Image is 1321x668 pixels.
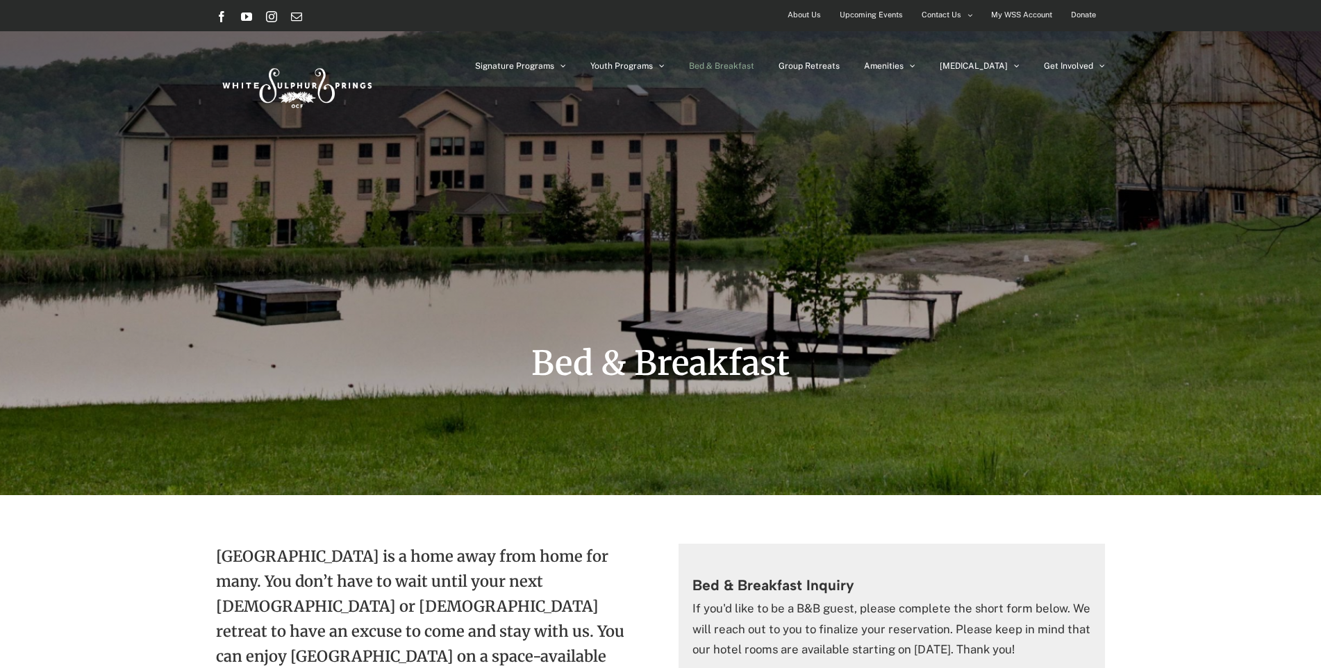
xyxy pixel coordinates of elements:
[475,31,566,101] a: Signature Programs
[922,5,961,25] span: Contact Us
[864,62,904,70] span: Amenities
[689,31,754,101] a: Bed & Breakfast
[779,31,840,101] a: Group Retreats
[475,31,1105,101] nav: Main Menu
[590,31,665,101] a: Youth Programs
[590,62,653,70] span: Youth Programs
[241,11,252,22] a: YouTube
[692,576,1092,594] h3: Bed & Breakfast Inquiry
[864,31,915,101] a: Amenities
[266,11,277,22] a: Instagram
[1071,5,1096,25] span: Donate
[788,5,821,25] span: About Us
[840,5,903,25] span: Upcoming Events
[692,599,1092,660] p: If you'd like to be a B&B guest, please complete the short form below. We will reach out to you t...
[475,62,554,70] span: Signature Programs
[1044,31,1105,101] a: Get Involved
[531,342,790,384] span: Bed & Breakfast
[216,11,227,22] a: Facebook
[991,5,1052,25] span: My WSS Account
[689,62,754,70] span: Bed & Breakfast
[940,62,1008,70] span: [MEDICAL_DATA]
[779,62,840,70] span: Group Retreats
[940,31,1020,101] a: [MEDICAL_DATA]
[1044,62,1093,70] span: Get Involved
[216,53,376,118] img: White Sulphur Springs Logo
[291,11,302,22] a: Email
